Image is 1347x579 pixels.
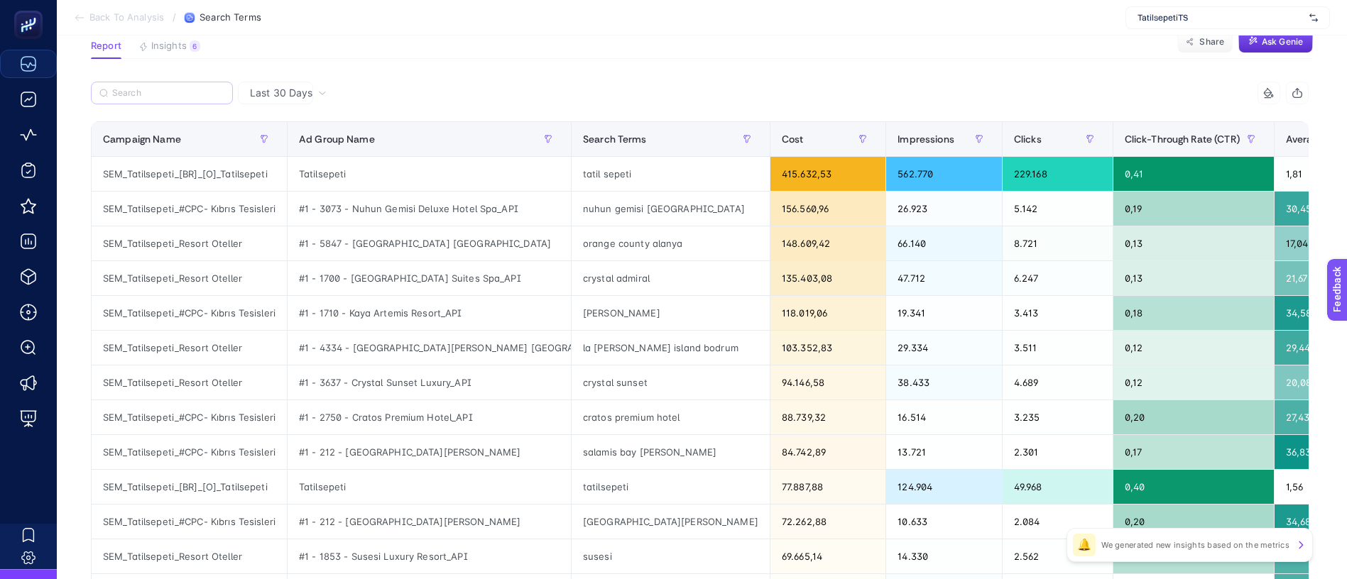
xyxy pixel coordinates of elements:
[572,504,770,539] div: [GEOGRAPHIC_DATA][PERSON_NAME]
[92,435,287,469] div: SEM_Tatilsepeti_#CPC- Kıbrıs Tesisleri
[1003,157,1113,191] div: 229.168
[288,261,571,295] div: #1 - 1700 - [GEOGRAPHIC_DATA] Suites Spa_API
[288,331,571,365] div: #1 - 4334 - [GEOGRAPHIC_DATA][PERSON_NAME] [GEOGRAPHIC_DATA]
[572,192,770,226] div: nuhun gemisi [GEOGRAPHIC_DATA]
[886,296,1001,330] div: 19.341
[1003,226,1113,260] div: 8.721
[1138,12,1304,23] span: TatilsepetiTS
[1113,435,1274,469] div: 0,17
[886,331,1001,365] div: 29.334
[92,470,287,504] div: SEM_Tatilsepeti_[BR]_[O]_Tatilsepeti
[92,261,287,295] div: SEM_Tatilsepeti_Resort Oteller
[112,88,224,99] input: Search
[572,296,770,330] div: [PERSON_NAME]
[1113,296,1274,330] div: 0,18
[92,331,287,365] div: SEM_Tatilsepeti_Resort Oteller
[92,400,287,434] div: SEM_Tatilsepeti_#CPC- Kıbrıs Tesisleri
[1003,296,1113,330] div: 3.413
[92,365,287,399] div: SEM_Tatilsepeti_Resort Oteller
[770,226,885,260] div: 148.609,42
[1003,331,1113,365] div: 3.511
[886,435,1001,469] div: 13.721
[572,365,770,399] div: crystal sunset
[1113,331,1274,365] div: 0,12
[1125,133,1240,145] span: Click-Through Rate (CTR)
[1003,400,1113,434] div: 3.235
[1113,504,1274,539] div: 0,20
[151,40,187,52] span: Insights
[886,365,1001,399] div: 38.433
[770,296,885,330] div: 118.019,06
[288,226,571,260] div: #1 - 5847 - [GEOGRAPHIC_DATA] [GEOGRAPHIC_DATA]
[770,435,885,469] div: 84.742,89
[886,157,1001,191] div: 562.770
[770,261,885,295] div: 135.403,08
[1113,226,1274,260] div: 0,13
[1003,539,1113,573] div: 2.562
[1238,31,1313,53] button: Ask Genie
[1014,133,1042,145] span: Clicks
[1003,261,1113,295] div: 6.247
[770,365,885,399] div: 94.146,58
[92,296,287,330] div: SEM_Tatilsepeti_#CPC- Kıbrıs Tesisleri
[89,12,164,23] span: Back To Analysis
[583,133,647,145] span: Search Terms
[288,504,571,539] div: #1 - 212 - [GEOGRAPHIC_DATA][PERSON_NAME]
[1262,36,1303,48] span: Ask Genie
[886,400,1001,434] div: 16.514
[103,133,181,145] span: Campaign Name
[886,470,1001,504] div: 124.904
[190,40,200,52] div: 6
[1113,470,1274,504] div: 0,40
[1101,539,1289,551] p: We generated new insights based on the metrics
[572,435,770,469] div: salamis bay [PERSON_NAME]
[886,192,1001,226] div: 26.923
[288,192,571,226] div: #1 - 3073 - Nuhun Gemisi Deluxe Hotel Spa_API
[288,470,571,504] div: Tatilsepeti
[288,539,571,573] div: #1 - 1853 - Susesi Luxury Resort_API
[1003,504,1113,539] div: 2.084
[1073,534,1096,556] div: 🔔
[886,539,1001,573] div: 14.330
[250,86,312,100] span: Last 30 Days
[92,157,287,191] div: SEM_Tatilsepeti_[BR]_[O]_Tatilsepeti
[782,133,804,145] span: Cost
[770,192,885,226] div: 156.560,96
[1113,192,1274,226] div: 0,19
[9,4,54,16] span: Feedback
[770,470,885,504] div: 77.887,88
[770,331,885,365] div: 103.352,83
[1003,192,1113,226] div: 5.142
[770,157,885,191] div: 415.632,53
[886,226,1001,260] div: 66.140
[288,400,571,434] div: #1 - 2750 - Cratos Premium Hotel_API
[1286,133,1346,145] span: Average CPC
[1003,365,1113,399] div: 4.689
[572,226,770,260] div: orange county alanya
[886,261,1001,295] div: 47.712
[770,504,885,539] div: 72.262,88
[1003,470,1113,504] div: 49.968
[1113,400,1274,434] div: 0,20
[572,157,770,191] div: tatil sepeti
[299,133,375,145] span: Ad Group Name
[1309,11,1318,25] img: svg%3e
[572,470,770,504] div: tatilsepeti
[770,400,885,434] div: 88.739,32
[288,157,571,191] div: Tatilsepeti
[1113,365,1274,399] div: 0,12
[288,365,571,399] div: #1 - 3637 - Crystal Sunset Luxury_API
[1199,36,1224,48] span: Share
[572,539,770,573] div: susesi
[92,539,287,573] div: SEM_Tatilsepeti_Resort Oteller
[200,12,261,23] span: Search Terms
[288,435,571,469] div: #1 - 212 - [GEOGRAPHIC_DATA][PERSON_NAME]
[173,11,176,23] span: /
[572,400,770,434] div: cratos premium hotel
[92,504,287,539] div: SEM_Tatilsepeti_#CPC- Kıbrıs Tesisleri
[91,40,121,52] span: Report
[572,331,770,365] div: la [PERSON_NAME] island bodrum
[92,192,287,226] div: SEM_Tatilsepeti_#CPC- Kıbrıs Tesisleri
[1003,435,1113,469] div: 2.301
[288,296,571,330] div: #1 - 1710 - Kaya Artemis Resort_API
